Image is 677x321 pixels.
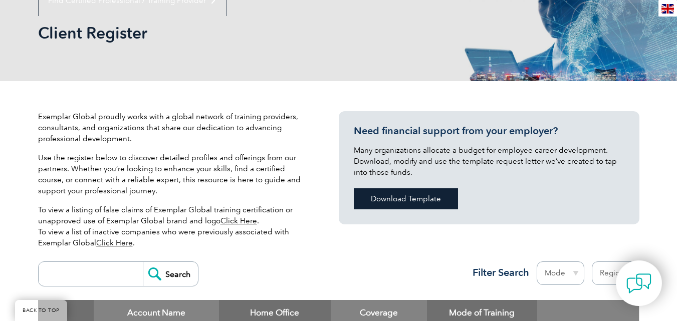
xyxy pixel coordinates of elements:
img: contact-chat.png [626,271,651,296]
h3: Need financial support from your employer? [354,125,624,137]
p: Use the register below to discover detailed profiles and offerings from our partners. Whether you... [38,152,309,196]
a: Download Template [354,188,458,209]
p: Exemplar Global proudly works with a global network of training providers, consultants, and organ... [38,111,309,144]
h2: Client Register [38,25,459,41]
input: Search [143,262,198,286]
p: To view a listing of false claims of Exemplar Global training certification or unapproved use of ... [38,204,309,248]
p: Many organizations allocate a budget for employee career development. Download, modify and use th... [354,145,624,178]
h3: Filter Search [467,266,529,279]
a: Click Here [220,216,257,225]
a: BACK TO TOP [15,300,67,321]
a: Click Here [96,238,133,247]
img: en [661,4,674,14]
